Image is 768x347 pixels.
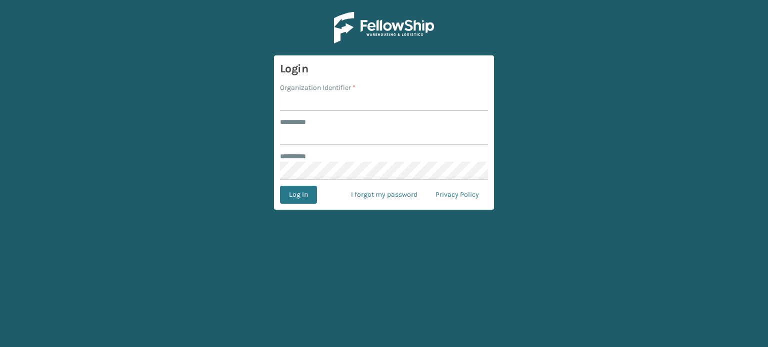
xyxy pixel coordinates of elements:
[280,61,488,76] h3: Login
[280,186,317,204] button: Log In
[280,82,355,93] label: Organization Identifier
[426,186,488,204] a: Privacy Policy
[342,186,426,204] a: I forgot my password
[334,12,434,43] img: Logo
